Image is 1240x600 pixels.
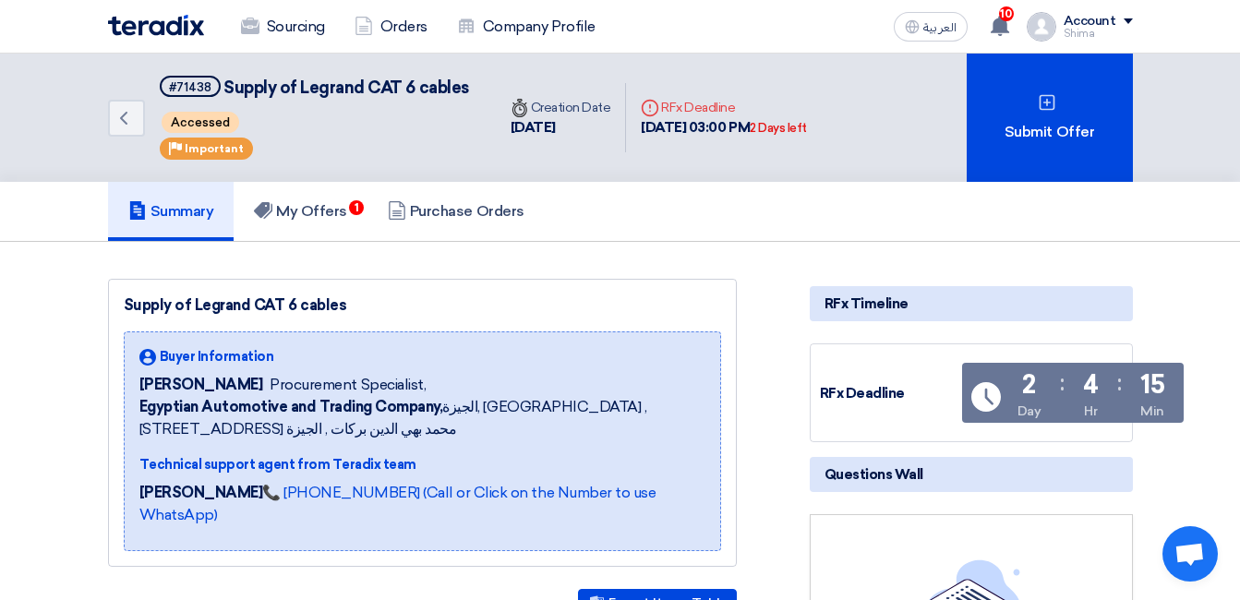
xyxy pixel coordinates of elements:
[160,347,274,366] span: Buyer Information
[894,12,968,42] button: العربية
[270,374,426,396] span: Procurement Specialist,
[162,112,239,133] span: Accessed
[223,78,469,98] span: Supply of Legrand CAT 6 cables
[1140,372,1164,398] div: 15
[1060,366,1065,400] div: :
[641,117,807,138] div: [DATE] 03:00 PM
[511,98,611,117] div: Creation Date
[367,182,545,241] a: Purchase Orders
[160,76,469,99] h5: Supply of Legrand CAT 6 cables
[825,464,923,485] span: Questions Wall
[124,294,721,317] div: Supply of Legrand CAT 6 cables
[1064,14,1116,30] div: Account
[139,484,263,501] strong: [PERSON_NAME]
[349,200,364,215] span: 1
[340,6,442,47] a: Orders
[108,15,204,36] img: Teradix logo
[139,484,656,523] a: 📞 [PHONE_NUMBER] (Call or Click on the Number to use WhatsApp)
[1064,29,1133,39] div: Shima
[128,202,214,221] h5: Summary
[967,54,1133,182] div: Submit Offer
[1162,526,1218,582] div: Open chat
[810,286,1133,321] div: RFx Timeline
[234,182,367,241] a: My Offers1
[1140,402,1164,421] div: Min
[641,98,807,117] div: RFx Deadline
[169,81,211,93] div: #71438
[139,374,263,396] span: [PERSON_NAME]
[226,6,340,47] a: Sourcing
[185,142,244,155] span: Important
[442,6,610,47] a: Company Profile
[254,202,347,221] h5: My Offers
[999,6,1014,21] span: 10
[511,117,611,138] div: [DATE]
[1022,372,1036,398] div: 2
[139,398,443,415] b: Egyptian Automotive and Trading Company,
[139,455,705,474] div: Technical support agent from Teradix team
[1117,366,1122,400] div: :
[750,119,807,138] div: 2 Days left
[820,383,958,404] div: RFx Deadline
[108,182,235,241] a: Summary
[1017,402,1041,421] div: Day
[923,21,957,34] span: العربية
[388,202,524,221] h5: Purchase Orders
[1083,372,1099,398] div: 4
[1027,12,1056,42] img: profile_test.png
[139,396,705,440] span: الجيزة, [GEOGRAPHIC_DATA] ,[STREET_ADDRESS] محمد بهي الدين بركات , الجيزة
[1084,402,1097,421] div: Hr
